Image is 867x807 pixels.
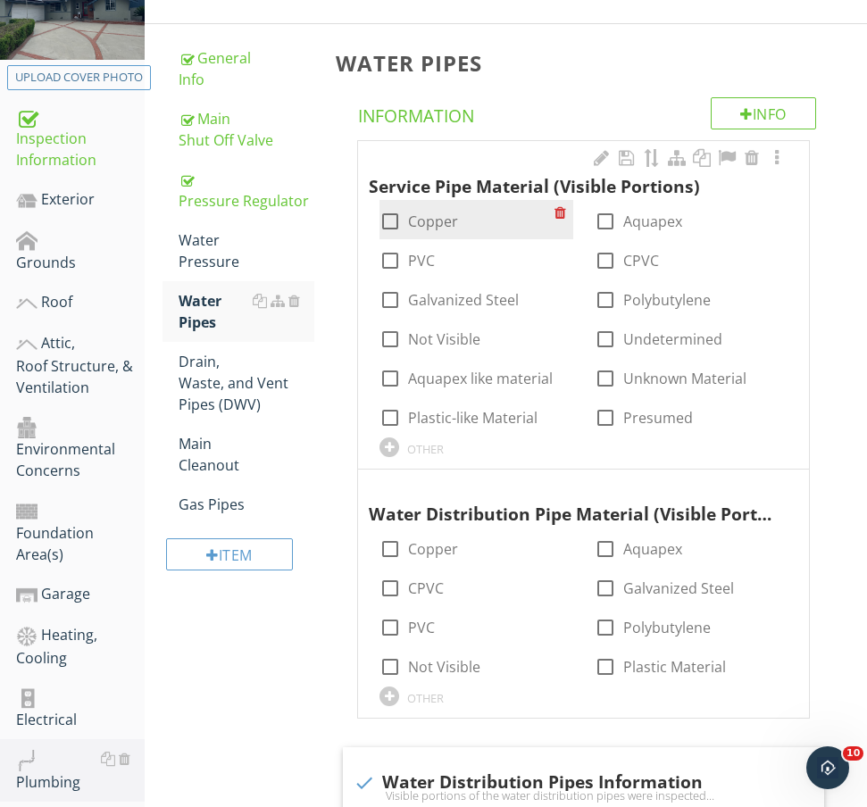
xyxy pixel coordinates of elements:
div: Water Pressure [179,229,314,272]
div: Main Shut Off Valve [179,108,314,151]
label: Copper [408,212,458,230]
div: Heating, Cooling [16,624,145,669]
label: Presumed [623,409,693,427]
label: Aquapex [623,212,682,230]
label: Plastic-like Material [408,409,538,427]
div: Exterior [16,188,145,212]
div: Pressure Regulator [179,169,314,212]
div: Water Pipes [179,290,314,333]
label: Not Visible [408,330,480,348]
div: Item [166,538,293,570]
label: Not Visible [408,658,480,676]
div: Info [711,97,816,129]
label: Plastic Material [623,658,726,676]
label: Polybutylene [623,619,711,636]
h4: Information [358,97,816,128]
label: Galvanized Steel [408,291,519,309]
label: Aquapex [623,540,682,558]
div: Water Distribution Pipe Material (Visible Portions) [369,477,777,528]
label: Undetermined [623,330,722,348]
div: Upload cover photo [15,69,143,87]
h3: Water Pipes [336,51,838,75]
div: Main Cleanout [179,433,314,476]
div: Roof [16,291,145,314]
div: Attic, Roof Structure, & Ventilation [16,332,145,398]
div: Inspection Information [16,104,145,171]
div: Visible portions of the water distribution pipes were inspected looking for leaks or other signif... [354,788,813,803]
iframe: Intercom live chat [806,746,849,789]
div: Electrical [16,686,145,731]
label: CPVC [623,252,659,270]
div: Service Pipe Material (Visible Portions) [369,148,777,200]
label: Unknown Material [623,370,746,387]
div: Grounds [16,229,145,274]
div: Garage [16,583,145,606]
label: Aquapex like material [408,370,553,387]
button: Upload cover photo [7,65,151,90]
div: Foundation Area(s) [16,499,145,565]
div: Plumbing [16,748,145,793]
label: Copper [408,540,458,558]
span: 10 [843,746,863,761]
div: Gas Pipes [179,494,314,515]
div: Environmental Concerns [16,416,145,482]
div: OTHER [407,442,444,456]
div: General Info [179,47,314,90]
label: PVC [408,619,435,636]
label: Polybutylene [623,291,711,309]
div: Drain, Waste, and Vent Pipes (DWV) [179,351,314,415]
label: CPVC [408,579,444,597]
label: PVC [408,252,435,270]
label: Galvanized Steel [623,579,734,597]
div: OTHER [407,691,444,705]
